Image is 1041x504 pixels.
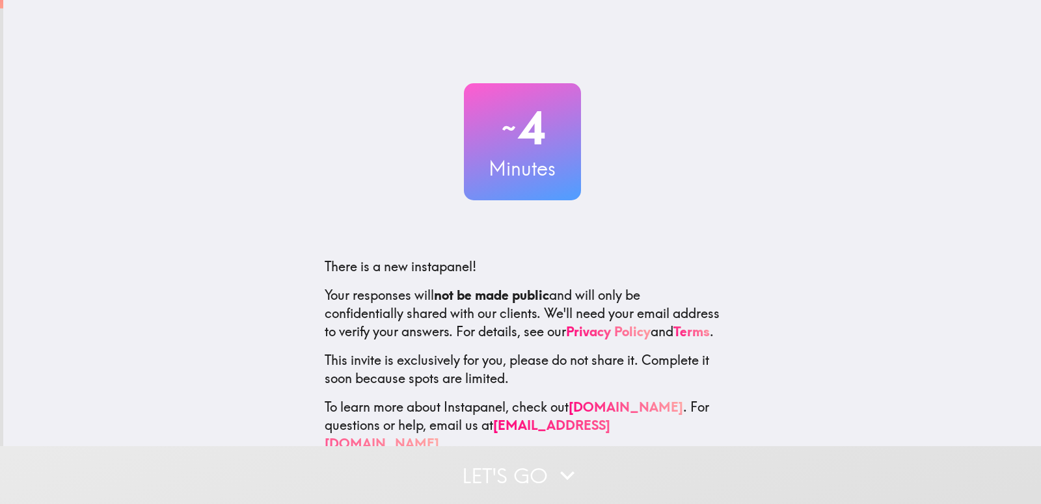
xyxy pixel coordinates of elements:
span: There is a new instapanel! [325,258,476,274]
p: Your responses will and will only be confidentially shared with our clients. We'll need your emai... [325,286,720,341]
a: Privacy Policy [566,323,651,339]
h3: Minutes [464,155,581,182]
span: ~ [500,109,518,148]
a: Terms [673,323,710,339]
h2: 4 [464,101,581,155]
b: not be made public [434,287,549,303]
a: [DOMAIN_NAME] [569,399,683,415]
p: To learn more about Instapanel, check out . For questions or help, email us at . [325,398,720,453]
p: This invite is exclusively for you, please do not share it. Complete it soon because spots are li... [325,351,720,388]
